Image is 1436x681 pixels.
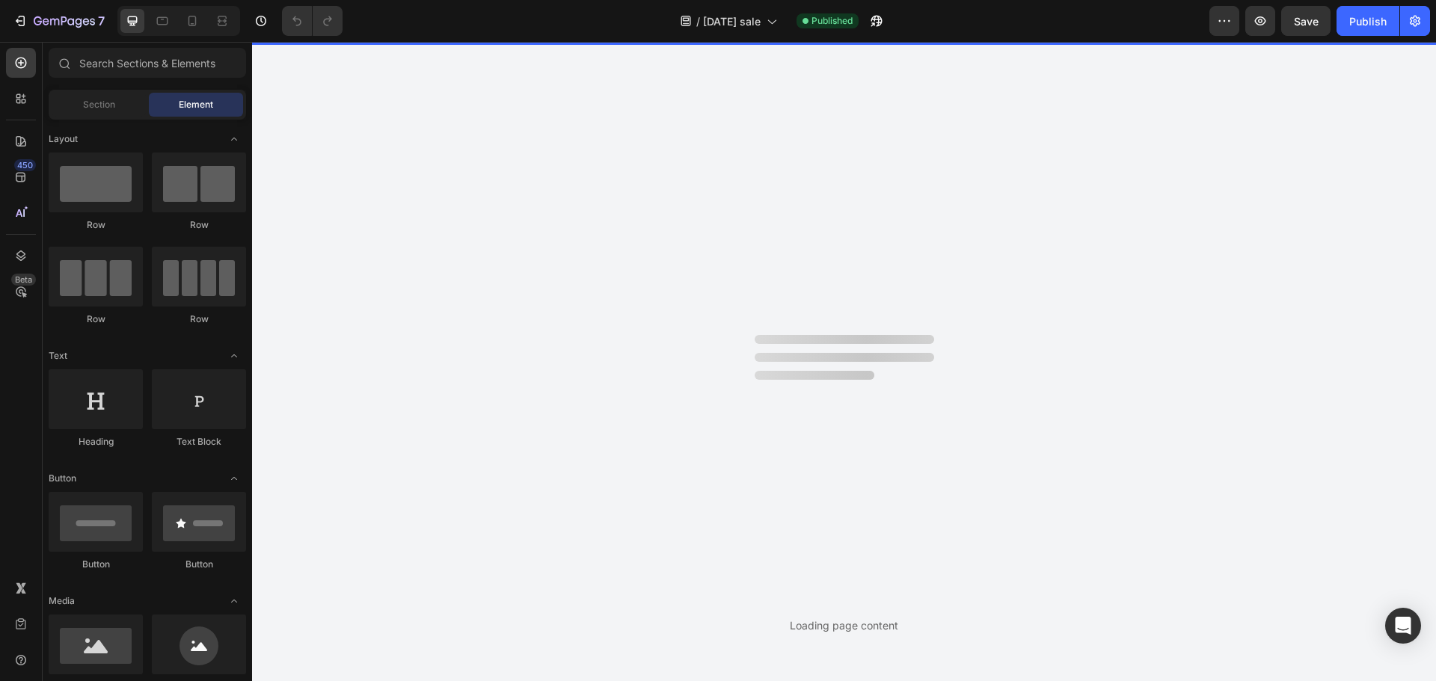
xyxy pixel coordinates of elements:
div: Beta [11,274,36,286]
div: Loading page content [790,617,898,633]
span: Element [179,98,213,111]
span: Toggle open [222,127,246,151]
span: Layout [49,132,78,146]
span: Section [83,98,115,111]
span: [DATE] sale [703,13,761,29]
span: Toggle open [222,466,246,490]
div: Row [49,312,143,326]
span: / [696,13,700,29]
span: Button [49,472,76,485]
div: Heading [49,435,143,449]
div: Row [152,312,246,326]
div: Undo/Redo [282,6,343,36]
div: Open Intercom Messenger [1385,608,1421,644]
span: Toggle open [222,344,246,368]
span: Media [49,594,75,608]
span: Text [49,349,67,363]
span: Toggle open [222,589,246,613]
span: Save [1294,15,1319,28]
input: Search Sections & Elements [49,48,246,78]
div: Publish [1349,13,1387,29]
button: Save [1281,6,1331,36]
span: Published [811,14,853,28]
button: 7 [6,6,111,36]
div: Text Block [152,435,246,449]
div: Button [49,558,143,571]
div: Button [152,558,246,571]
div: Row [49,218,143,232]
div: Row [152,218,246,232]
p: 7 [98,12,105,30]
div: 450 [14,159,36,171]
button: Publish [1337,6,1399,36]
